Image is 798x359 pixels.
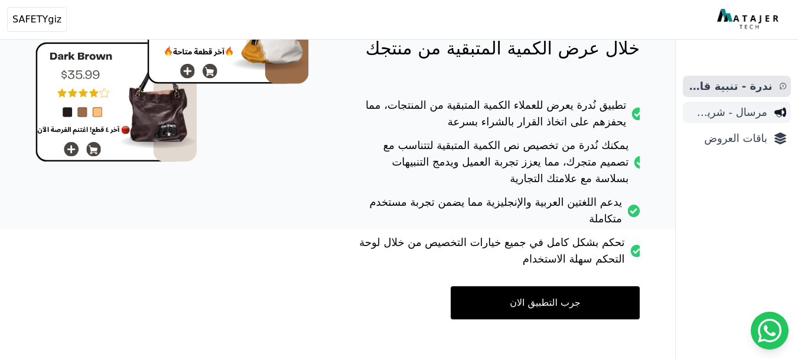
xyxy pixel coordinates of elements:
[356,194,640,234] li: يدعم اللغتين العربية والإنجليزية مما يضمن تجربة مستخدم متكاملة
[717,9,781,30] img: MatajerTech Logo
[356,234,640,274] li: تحكم بشكل كامل في جميع خيارات التخصيص من خلال لوحة التحكم سهلة الاستخدام
[12,12,61,27] span: SAFETYgiz
[688,104,767,121] span: مرسال - شريط دعاية
[7,7,67,32] button: SAFETYgiz
[356,97,640,137] li: تطبيق نُدرة يعرض للعملاء الكمية المتبقية من المنتجات، مما يحفزهم على اتخاذ القرار بالشراء بسرعة
[688,78,773,95] span: ندرة - تنبية قارب علي النفاذ
[451,286,640,319] a: جرب التطبيق الان
[688,130,767,147] span: باقات العروض
[356,137,640,194] li: يمكنك نُدرة من تخصيص نص الكمية المتبقية لتتناسب مع تصميم متجرك، مما يعزز تجربة العميل ويدمج التنب...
